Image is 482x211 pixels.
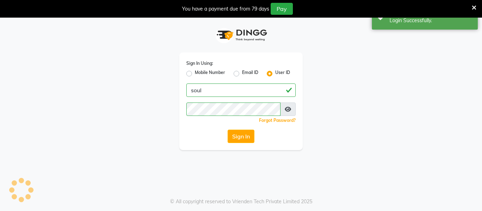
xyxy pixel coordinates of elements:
[186,103,281,116] input: Username
[259,118,296,123] a: Forgot Password?
[182,5,269,13] div: You have a payment due from 79 days
[186,83,296,97] input: Username
[213,25,269,45] img: logo1.svg
[271,3,293,15] button: Pay
[228,130,254,143] button: Sign In
[186,60,213,67] label: Sign In Using:
[390,17,472,24] div: Login Successfully.
[242,69,258,78] label: Email ID
[195,69,225,78] label: Mobile Number
[275,69,290,78] label: User ID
